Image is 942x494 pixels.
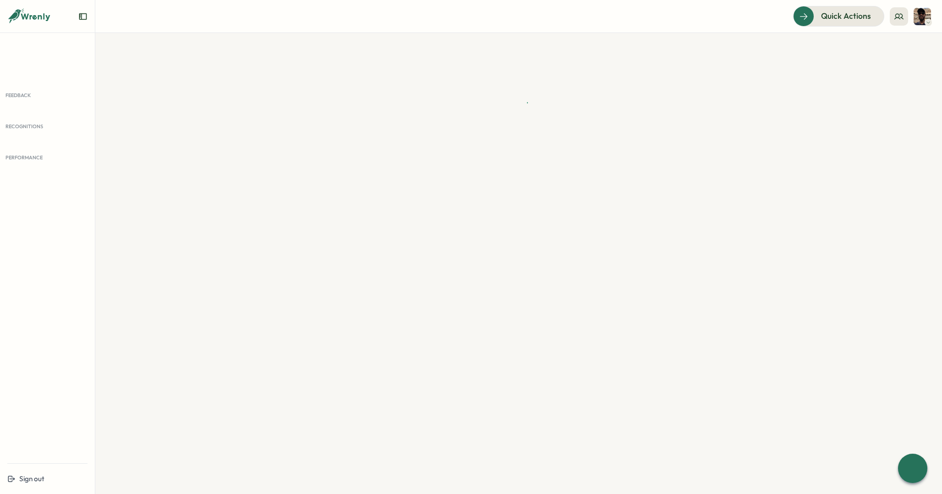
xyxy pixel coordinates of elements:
[78,12,88,21] button: Expand sidebar
[19,474,44,483] span: Sign out
[821,10,871,22] span: Quick Actions
[914,8,931,25] img: Jamalah Bryan
[793,6,884,26] button: Quick Actions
